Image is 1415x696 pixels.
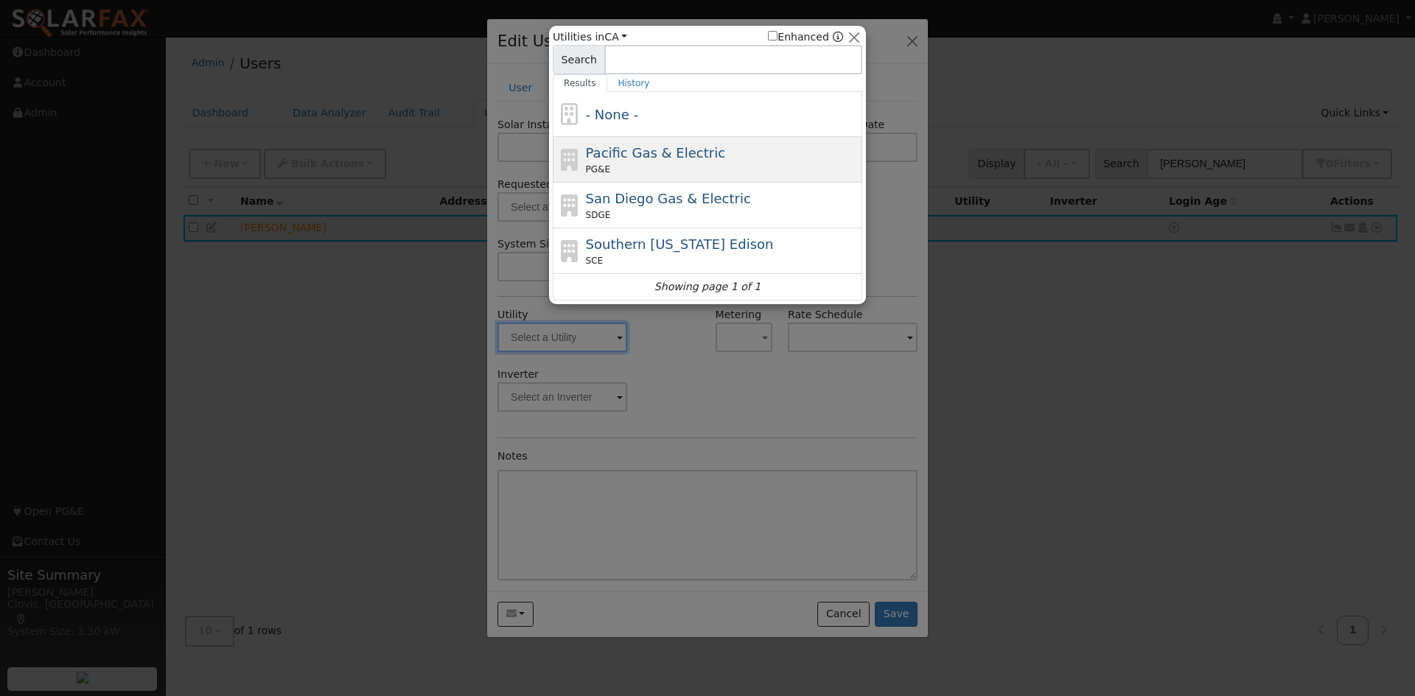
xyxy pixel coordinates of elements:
span: San Diego Gas & Electric [586,191,751,206]
span: - None - [586,107,638,122]
a: History [607,74,661,92]
span: Search [553,45,605,74]
a: Results [553,74,607,92]
span: Pacific Gas & Electric [586,145,725,161]
span: SCE [586,254,604,267]
span: SDGE [586,208,611,222]
span: PG&E [586,163,610,176]
span: Southern [US_STATE] Edison [586,236,774,252]
i: Showing page 1 of 1 [654,279,761,295]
